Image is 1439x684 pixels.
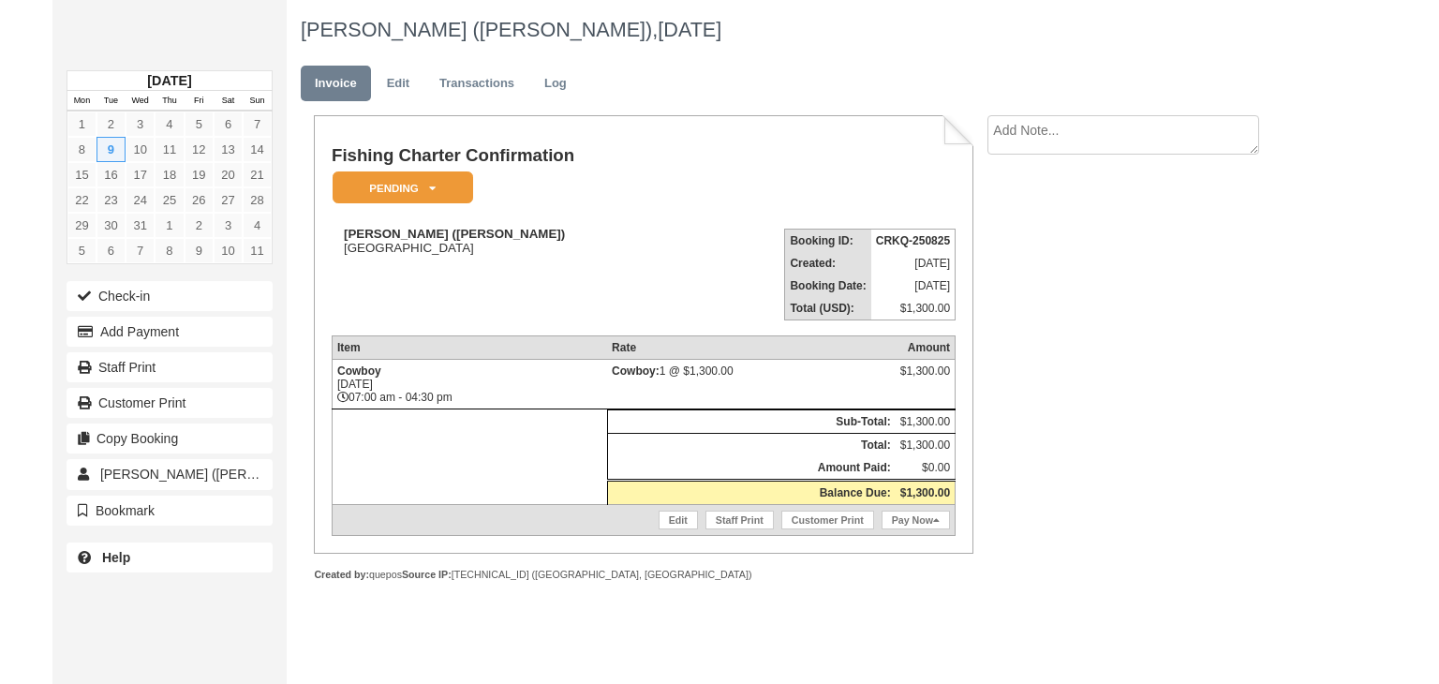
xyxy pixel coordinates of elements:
[126,187,155,213] a: 24
[607,336,896,360] th: Rate
[126,238,155,263] a: 7
[337,364,381,378] strong: Cowboy
[612,364,660,378] strong: Cowboy
[67,91,96,112] th: Mon
[785,297,871,320] th: Total (USD):
[896,336,956,360] th: Amount
[185,187,214,213] a: 26
[243,137,272,162] a: 14
[214,137,243,162] a: 13
[900,486,950,499] strong: $1,300.00
[214,238,243,263] a: 10
[126,162,155,187] a: 17
[876,234,950,247] strong: CRKQ-250825
[185,137,214,162] a: 12
[67,317,273,347] button: Add Payment
[607,434,896,457] th: Total:
[185,162,214,187] a: 19
[373,66,423,102] a: Edit
[896,434,956,457] td: $1,300.00
[402,569,452,580] strong: Source IP:
[67,187,96,213] a: 22
[871,275,956,297] td: [DATE]
[659,511,698,529] a: Edit
[100,467,329,482] span: [PERSON_NAME] ([PERSON_NAME])
[332,171,467,205] a: Pending
[155,162,184,187] a: 18
[301,19,1313,41] h1: [PERSON_NAME] ([PERSON_NAME]),
[67,543,273,572] a: Help
[67,213,96,238] a: 29
[185,112,214,137] a: 5
[67,352,273,382] a: Staff Print
[67,459,273,489] a: [PERSON_NAME] ([PERSON_NAME])
[896,410,956,434] td: $1,300.00
[155,137,184,162] a: 11
[243,187,272,213] a: 28
[785,230,871,253] th: Booking ID:
[96,112,126,137] a: 2
[243,112,272,137] a: 7
[785,252,871,275] th: Created:
[243,91,272,112] th: Sun
[425,66,528,102] a: Transactions
[67,162,96,187] a: 15
[607,410,896,434] th: Sub-Total:
[243,238,272,263] a: 11
[155,213,184,238] a: 1
[155,238,184,263] a: 8
[607,360,896,409] td: 1 @ $1,300.00
[658,18,721,41] span: [DATE]
[67,281,273,311] button: Check-in
[67,137,96,162] a: 8
[67,112,96,137] a: 1
[214,112,243,137] a: 6
[96,91,126,112] th: Tue
[530,66,581,102] a: Log
[214,91,243,112] th: Sat
[214,162,243,187] a: 20
[67,238,96,263] a: 5
[871,252,956,275] td: [DATE]
[185,238,214,263] a: 9
[96,187,126,213] a: 23
[332,336,607,360] th: Item
[67,424,273,454] button: Copy Booking
[344,227,565,241] strong: [PERSON_NAME] ([PERSON_NAME])
[785,275,871,297] th: Booking Date:
[102,550,130,565] b: Help
[155,187,184,213] a: 25
[871,297,956,320] td: $1,300.00
[705,511,774,529] a: Staff Print
[126,91,155,112] th: Wed
[607,481,896,505] th: Balance Due:
[301,66,371,102] a: Invoice
[332,227,698,255] div: [GEOGRAPHIC_DATA]
[185,91,214,112] th: Fri
[126,112,155,137] a: 3
[155,91,184,112] th: Thu
[896,456,956,481] td: $0.00
[214,187,243,213] a: 27
[882,511,950,529] a: Pay Now
[96,238,126,263] a: 6
[900,364,950,393] div: $1,300.00
[781,511,874,529] a: Customer Print
[126,137,155,162] a: 10
[243,162,272,187] a: 21
[96,213,126,238] a: 30
[314,568,972,582] div: quepos [TECHNICAL_ID] ([GEOGRAPHIC_DATA], [GEOGRAPHIC_DATA])
[96,162,126,187] a: 16
[332,360,607,409] td: [DATE] 07:00 am - 04:30 pm
[155,112,184,137] a: 4
[96,137,126,162] a: 9
[185,213,214,238] a: 2
[314,569,369,580] strong: Created by:
[126,213,155,238] a: 31
[67,496,273,526] button: Bookmark
[332,146,698,166] h1: Fishing Charter Confirmation
[607,456,896,481] th: Amount Paid:
[67,388,273,418] a: Customer Print
[147,73,191,88] strong: [DATE]
[243,213,272,238] a: 4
